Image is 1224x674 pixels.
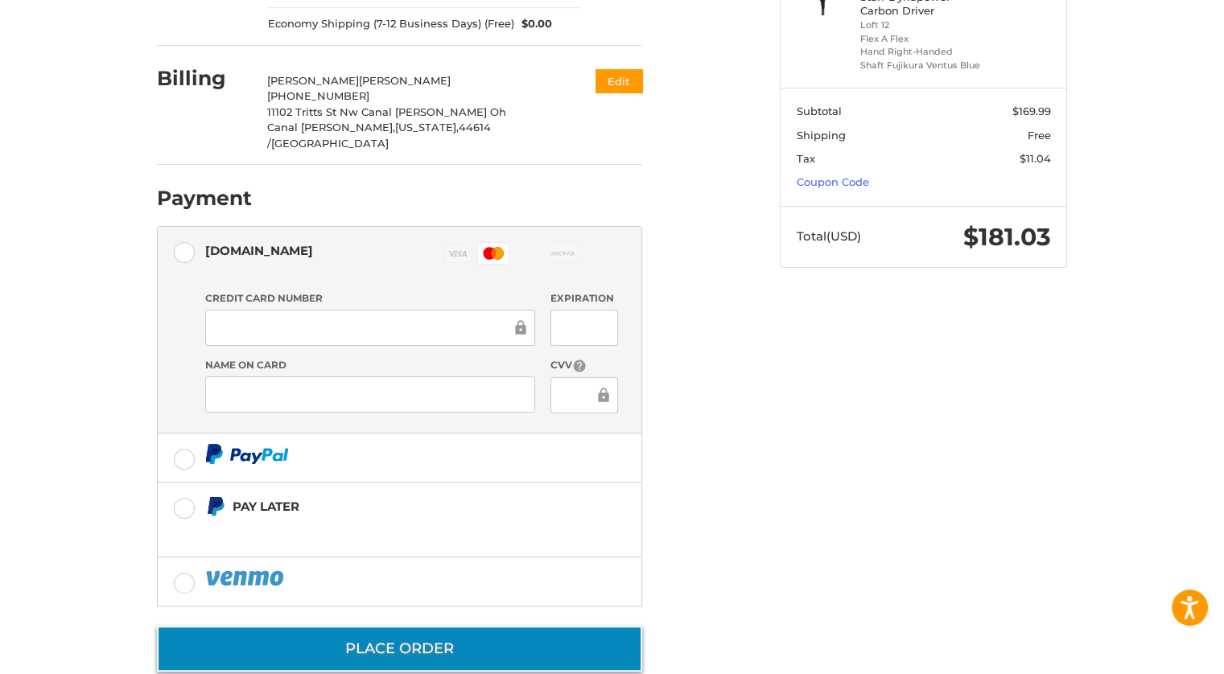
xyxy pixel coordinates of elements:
li: Hand Right-Handed [860,45,983,59]
span: [PERSON_NAME] [267,74,359,87]
iframe: PayPal Message 1 [205,524,542,537]
span: $169.99 [1012,105,1051,117]
span: $181.03 [963,222,1051,252]
span: Economy Shipping (7-12 Business Days) (Free) [268,16,514,32]
li: Loft 12 [860,18,983,32]
h2: Payment [157,186,252,211]
span: $0.00 [514,16,553,32]
li: Shaft Fujikura Ventus Blue [860,59,983,72]
img: PayPal icon [205,444,289,464]
span: [US_STATE], [395,121,459,134]
label: Name on Card [205,358,535,372]
img: Pay Later icon [205,496,225,516]
span: [PERSON_NAME] [359,74,451,87]
button: Edit [596,69,642,92]
span: Tax [797,152,815,165]
div: [DOMAIN_NAME] [205,237,313,264]
span: [GEOGRAPHIC_DATA] [271,137,389,150]
img: PayPal icon [205,568,287,588]
span: [PHONE_NUMBER] [267,89,369,102]
span: Free [1028,129,1051,142]
span: Total (USD) [797,228,861,244]
span: 11102 Tritts St Nw Canal [PERSON_NAME] Oh [267,105,506,118]
span: Canal [PERSON_NAME], [267,121,395,134]
span: $11.04 [1020,152,1051,165]
div: Pay Later [233,493,541,520]
label: Credit Card Number [205,291,535,306]
span: 44614 / [267,121,491,150]
span: Shipping [797,129,846,142]
span: Subtotal [797,105,842,117]
h2: Billing [157,66,251,91]
label: CVV [550,358,617,373]
button: Place Order [157,626,642,672]
label: Expiration [550,291,617,306]
a: Coupon Code [797,175,869,188]
li: Flex A Flex [860,32,983,46]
